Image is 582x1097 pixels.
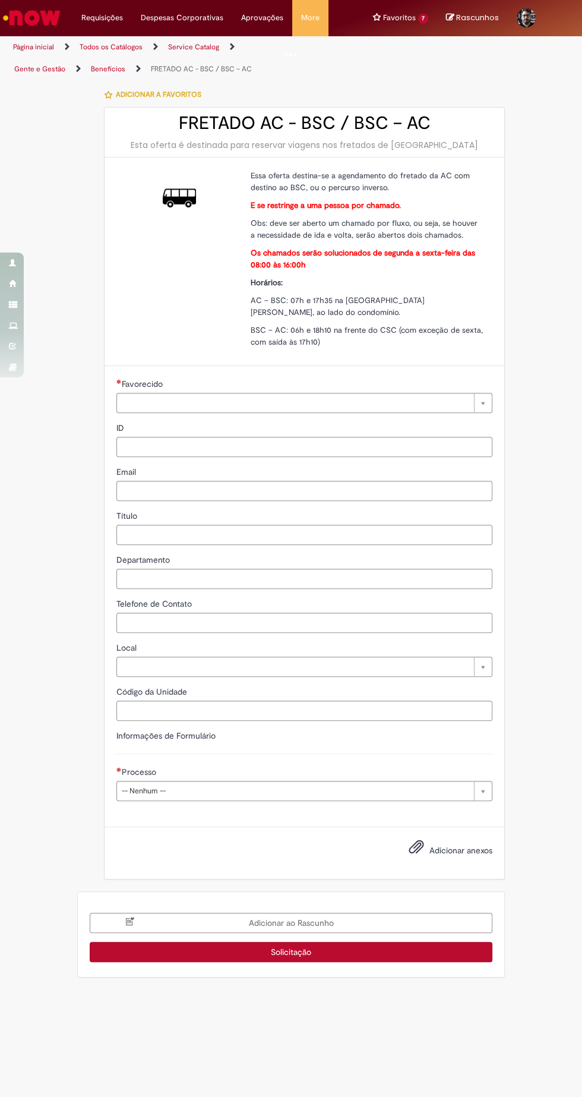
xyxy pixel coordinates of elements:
[104,82,208,107] button: Adicionar a Favoritos
[9,36,282,80] ul: Trilhas de página
[168,42,219,52] a: Service Catalog
[116,598,194,609] span: Telefone de Contato
[251,248,475,270] strong: Os chamados serão solucionados de segunda a sexta-feira das 08:00 às 16:00h
[90,942,492,962] button: Solicitação
[418,14,428,24] span: 7
[116,466,138,477] span: Email
[251,218,477,240] span: Obs: deve ser aberto um chamado por fluxo, ou seja, se houver a necessidade de ida e volta, serão...
[116,423,126,433] span: ID
[116,554,172,565] span: Departamento
[122,781,468,800] span: -- Nenhum --
[116,686,189,697] span: Código da Unidade
[116,701,492,721] input: Código da Unidade
[1,6,62,30] img: ServiceNow
[116,379,122,384] span: Necessários
[14,64,65,74] a: Gente e Gestão
[383,12,416,24] span: Favoritos
[116,767,122,772] span: Necessários
[116,437,492,457] input: ID
[116,730,216,741] label: Informações de Formulário
[251,325,483,347] span: BSC – AC: 06h e 18h10 na frente do CSC (com exceção de sexta, com saída às 17h10)
[163,181,196,215] img: FRETADO AC - BSC / BSC – AC
[91,64,125,74] a: Benefícios
[116,569,492,589] input: Departamento
[116,642,139,653] span: Local
[251,295,425,317] span: AC – BSC: 07h e 17h35 na [GEOGRAPHIC_DATA][PERSON_NAME], ao lado do condomínio.
[116,114,492,133] h2: FRETADO AC - BSC / BSC – AC
[116,90,201,99] span: Adicionar a Favoritos
[80,42,143,52] a: Todos os Catálogos
[90,913,492,933] button: Adicionar ao Rascunho
[241,12,283,24] span: Aprovações
[456,12,499,23] span: Rascunhos
[151,64,252,74] a: FRETADO AC - BSC / BSC – AC
[251,171,470,193] span: Essa oferta destina-se a agendamento do fretado da AC com destino ao BSC, ou o percurso inverso.
[446,12,499,23] a: No momento, sua lista de rascunhos tem 0 Itens
[429,845,492,856] span: Adicionar anexos
[251,278,283,288] strong: Horários:
[116,393,492,413] a: Limpar campo Favorecido
[13,42,54,52] a: Página inicial
[141,12,223,24] span: Despesas Corporativas
[116,481,492,501] input: Email
[406,836,427,863] button: Adicionar anexos
[116,613,492,633] input: Telefone de Contato
[116,525,492,545] input: Título
[251,200,401,210] strong: E se restringe a uma pessoa por chamado.
[122,379,165,389] span: Necessários - Favorecido
[301,12,320,24] span: More
[81,12,123,24] span: Requisições
[116,657,492,677] a: Limpar campo Local
[116,139,492,151] div: Esta oferta é destinada para reservar viagens nos fretados de [GEOGRAPHIC_DATA]
[122,767,159,777] span: Processo
[116,510,140,521] span: Título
